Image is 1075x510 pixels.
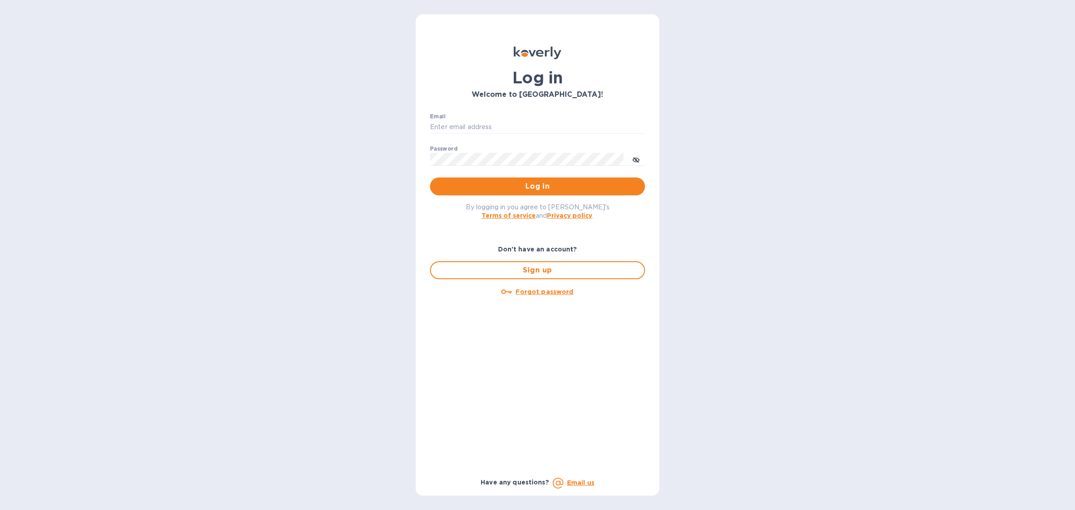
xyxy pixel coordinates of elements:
h3: Welcome to [GEOGRAPHIC_DATA]! [430,91,645,99]
label: Password [430,146,457,151]
u: Forgot password [516,288,573,295]
h1: Log in [430,68,645,87]
button: Log in [430,177,645,195]
button: Sign up [430,261,645,279]
b: Don't have an account? [498,246,577,253]
input: Enter email address [430,121,645,134]
span: By logging in you agree to [PERSON_NAME]'s and . [466,203,610,219]
button: toggle password visibility [627,150,645,168]
a: Terms of service [482,212,536,219]
span: Log in [437,181,638,192]
b: Have any questions? [481,479,549,486]
img: Koverly [514,47,561,59]
a: Privacy policy [547,212,592,219]
span: Sign up [438,265,637,276]
a: Email us [567,479,594,486]
label: Email [430,114,446,119]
